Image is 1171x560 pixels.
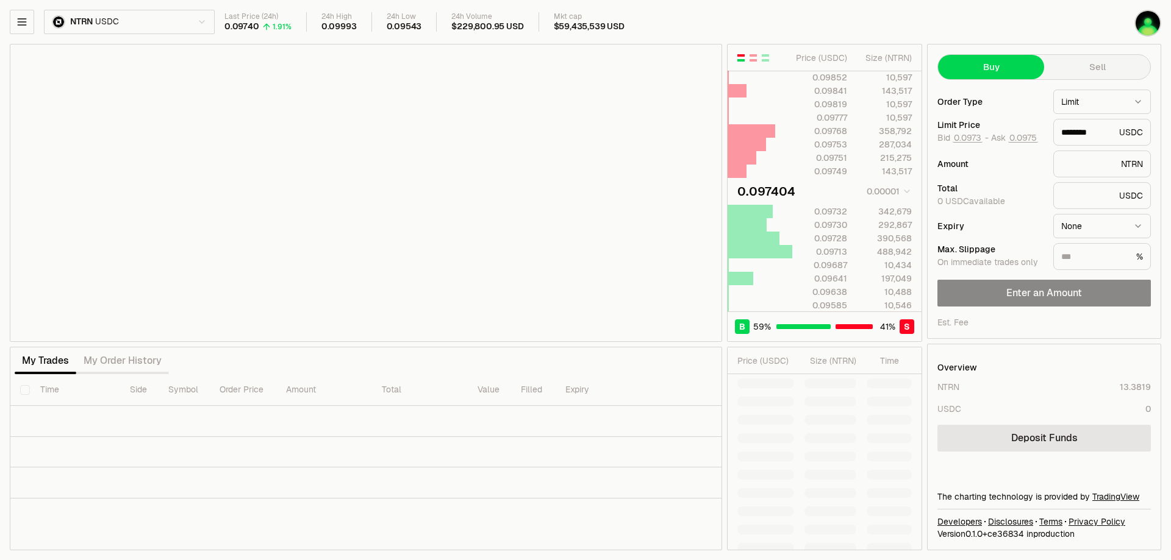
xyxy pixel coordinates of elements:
th: Expiry [556,374,642,406]
div: 24h Low [387,12,422,21]
a: Terms [1039,516,1062,528]
th: Filled [511,374,556,406]
div: 0.097404 [737,183,795,200]
div: 0.09543 [387,21,422,32]
div: Amount [937,160,1044,168]
button: None [1053,214,1151,238]
button: My Order History [76,349,169,373]
div: 13.3819 [1120,381,1151,393]
div: 0.09641 [793,272,847,285]
button: Limit [1053,90,1151,114]
div: 197,049 [858,272,912,285]
div: 0.09841 [793,85,847,97]
div: Time [867,355,899,367]
div: 0.09730 [793,219,847,231]
div: 0.09751 [793,152,847,164]
div: USDC [1053,119,1151,146]
button: Sell [1044,55,1150,79]
button: 0.0975 [1008,133,1038,143]
span: NTRN [70,16,93,27]
div: Overview [937,361,977,374]
th: Symbol [159,374,210,406]
div: 24h High [321,12,357,21]
a: TradingView [1092,491,1139,502]
span: Ask [991,133,1038,144]
span: 59 % [753,321,771,333]
th: Value [468,374,511,406]
th: Time [30,374,120,406]
div: 215,275 [858,152,912,164]
div: 10,434 [858,259,912,271]
div: Size ( NTRN ) [858,52,912,64]
div: Order Type [937,97,1044,106]
a: Developers [937,516,982,528]
div: NTRN [1053,151,1151,177]
button: Show Buy and Sell Orders [736,53,746,63]
div: 0.09687 [793,259,847,271]
div: USDC [937,403,961,415]
div: Price ( USDC ) [737,355,794,367]
div: 0.09768 [793,125,847,137]
a: Deposit Funds [937,425,1151,452]
th: Total [372,374,468,406]
div: Price ( USDC ) [793,52,847,64]
div: 0.09713 [793,246,847,258]
div: 0.09749 [793,165,847,177]
div: 342,679 [858,205,912,218]
button: Select all [20,385,30,395]
div: 0.09852 [793,71,847,83]
th: Amount [276,374,372,406]
div: 0.09819 [793,98,847,110]
div: 0.09753 [793,138,847,151]
span: Bid - [937,133,989,144]
button: Buy [938,55,1044,79]
div: 1.91% [273,22,292,32]
div: 0.09740 [224,21,259,32]
div: 10,597 [858,98,912,110]
div: 292,867 [858,219,912,231]
div: $229,800.95 USD [451,21,523,32]
div: 143,517 [858,85,912,97]
div: 10,597 [858,71,912,83]
span: B [739,321,745,333]
iframe: Financial Chart [10,44,722,341]
div: Est. Fee [937,316,969,328]
div: Total [937,184,1044,193]
div: Limit Price [937,121,1044,129]
div: USDC [1053,182,1151,209]
button: My Trades [15,349,76,373]
div: 143,517 [858,165,912,177]
button: Show Buy Orders Only [761,53,770,63]
div: % [1053,243,1151,270]
div: Size ( NTRN ) [804,355,856,367]
div: 10,488 [858,286,912,298]
a: Privacy Policy [1069,516,1125,528]
div: Version 0.1.0 + in production [937,528,1151,540]
a: Disclosures [988,516,1033,528]
span: S [904,321,910,333]
th: Side [120,374,159,406]
div: On immediate trades only [937,257,1044,268]
span: USDC [95,16,118,27]
button: 0.00001 [863,184,912,199]
div: 0.09993 [321,21,357,32]
div: Max. Slippage [937,245,1044,253]
span: 41 % [880,321,895,333]
button: 0.0973 [953,133,983,143]
div: 287,034 [858,138,912,151]
span: ce36834aed25dea6604e34593c2c8915fd416674 [987,528,1024,539]
div: 358,792 [858,125,912,137]
img: NTRN Logo [53,16,64,27]
div: 0 [1145,403,1151,415]
div: 0.09777 [793,112,847,124]
div: NTRN [937,381,959,393]
span: 0 USDC available [937,196,1005,207]
img: yuanwei8 [1136,11,1160,35]
div: $59,435,539 USD [554,21,625,32]
div: 0.09728 [793,232,847,244]
div: 10,546 [858,299,912,311]
div: The charting technology is provided by [937,491,1151,503]
div: Expiry [937,222,1044,230]
div: 24h Volume [451,12,523,21]
button: Show Sell Orders Only [748,53,758,63]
